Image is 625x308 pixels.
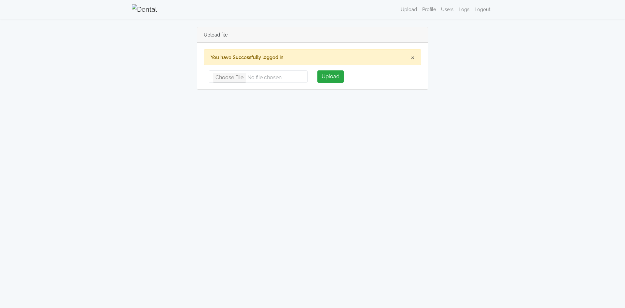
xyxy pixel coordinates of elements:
[456,3,472,16] a: Logs
[317,70,344,83] button: Upload
[398,3,420,16] a: Upload
[197,27,428,43] div: Upload file
[472,3,493,16] a: Logout
[411,53,414,61] button: ×
[211,54,284,60] strong: You have Successfully logged in
[438,3,456,16] a: Users
[420,3,438,16] a: Profile
[132,4,157,15] img: Dental Whale Logo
